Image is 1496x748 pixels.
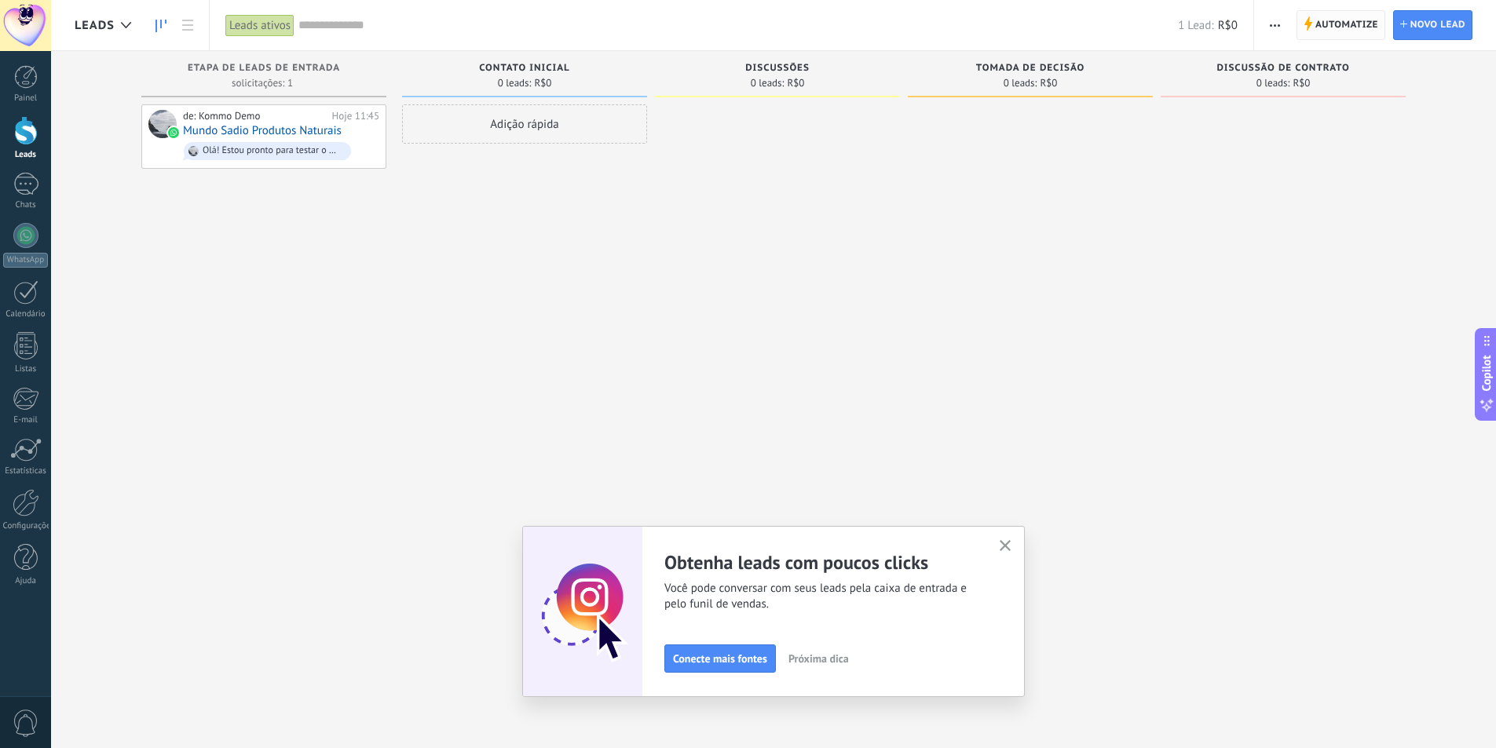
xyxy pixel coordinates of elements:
div: Painel [3,93,49,104]
div: Leads [3,150,49,160]
div: Tomada de decisão [916,63,1145,76]
span: Copilot [1479,355,1494,391]
div: E-mail [3,415,49,425]
img: waba.svg [168,127,179,138]
div: Leads ativos [225,14,294,37]
span: 0 leads: [498,78,532,88]
a: Automatize [1297,10,1385,40]
a: Lista [174,10,201,41]
span: Tomada de decisão [976,63,1085,74]
div: WhatsApp [3,253,48,268]
span: 0 leads: [1004,78,1037,88]
div: Ajuda [3,576,49,586]
div: Etapa de leads de entrada [149,63,379,76]
span: R$0 [534,78,551,88]
div: de: Kommo Demo [183,110,327,122]
span: Contato inicial [479,63,569,74]
div: Contato inicial [410,63,639,76]
div: Discussões [663,63,892,76]
a: ‎Mundo Sadio Produtos Naturais [183,124,342,137]
span: Automatize [1315,11,1378,39]
span: R$0 [1218,18,1238,33]
span: solicitações: 1 [232,78,293,88]
div: Estatísticas [3,466,49,476]
span: Próxima dica [788,653,849,664]
span: R$0 [1293,78,1310,88]
span: Conecte mais fontes [673,653,767,664]
div: Adição rápida [402,104,647,144]
div: Calendário [3,309,49,319]
span: Leads [75,18,115,33]
span: Discussões [745,63,810,74]
span: Você pode conversar com seus leads pela caixa de entrada e pelo funil de vendas. [664,581,980,612]
div: Configurações [3,521,49,531]
span: 0 leads: [1256,78,1290,88]
a: Leads [148,10,174,41]
span: Discussão de contrato [1216,63,1349,74]
span: Etapa de leads de entrada [188,63,340,74]
span: Novo lead [1410,11,1465,39]
span: 0 leads: [751,78,785,88]
span: R$0 [1040,78,1057,88]
div: Listas [3,364,49,374]
button: Mais [1264,10,1286,40]
div: Olá! Estou pronto para testar o WhatsApp na Kommo. Meu código de verificação é POPp_C [203,145,344,156]
div: Chats [3,200,49,210]
div: Hoje 11:45 [332,110,379,122]
h2: Obtenha leads com poucos clicks [664,550,980,575]
button: Próxima dica [781,647,856,670]
span: 1 Lead: [1178,18,1213,33]
div: Discussão de contrato [1169,63,1398,76]
button: Conecte mais fontes [664,644,776,673]
a: Novo lead [1393,10,1472,40]
span: R$0 [787,78,804,88]
div: ‎Mundo Sadio Produtos Naturais [148,110,177,138]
